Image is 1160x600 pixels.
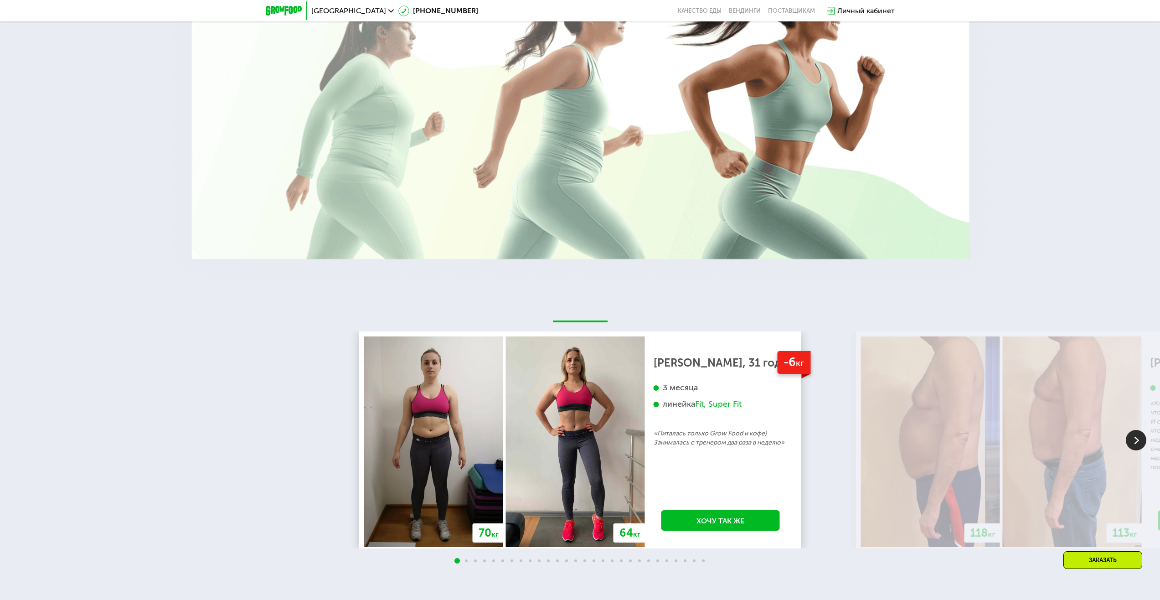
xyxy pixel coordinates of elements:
[654,358,788,367] div: [PERSON_NAME], 31 год
[1126,430,1146,450] img: Slide right
[964,523,1001,543] div: 118
[311,7,386,15] span: [GEOGRAPHIC_DATA]
[654,383,788,393] div: 3 месяца
[729,7,761,15] a: Вендинги
[695,399,742,409] div: Fit, Super Fit
[473,523,505,543] div: 70
[614,523,646,543] div: 64
[654,399,788,409] div: линейка
[768,7,815,15] div: поставщикам
[988,530,995,538] span: кг
[796,358,804,368] span: кг
[777,351,810,374] div: -6
[837,5,895,16] div: Личный кабинет
[654,429,788,447] p: «Питалась только Grow Food и кофе) Занималась с тренером два раза в неделю»
[1063,551,1142,569] div: Заказать
[491,530,499,538] span: кг
[1130,530,1137,538] span: кг
[398,5,478,16] a: [PHONE_NUMBER]
[661,510,780,531] a: Хочу так же
[678,7,722,15] a: Качество еды
[633,530,640,538] span: кг
[1107,523,1143,543] div: 113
